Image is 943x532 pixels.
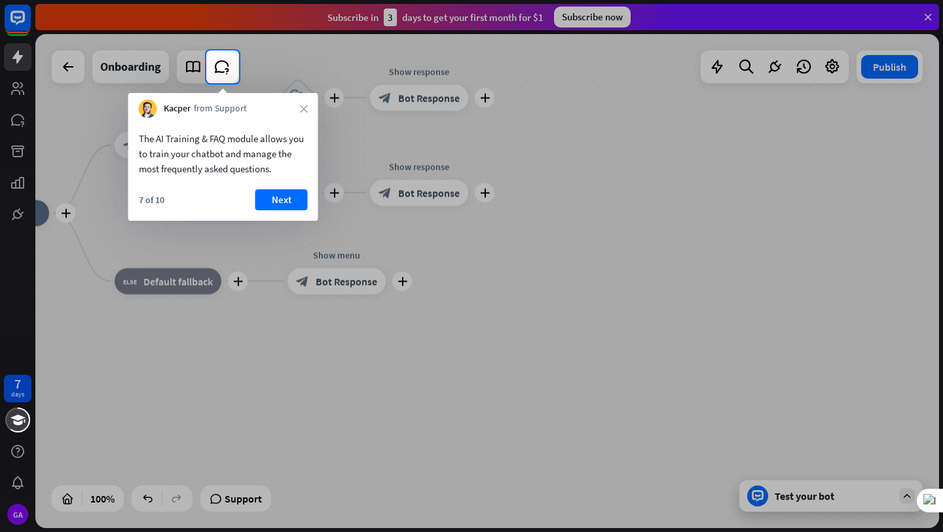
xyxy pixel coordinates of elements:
span: Kacper [164,102,191,115]
div: The AI Training & FAQ module allows you to train your chatbot and manage the most frequently aske... [139,131,308,176]
i: close [300,105,308,113]
span: from Support [194,102,247,115]
button: Next [255,189,308,210]
div: 7 of 10 [139,194,164,206]
button: Open LiveChat chat widget [10,5,50,45]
